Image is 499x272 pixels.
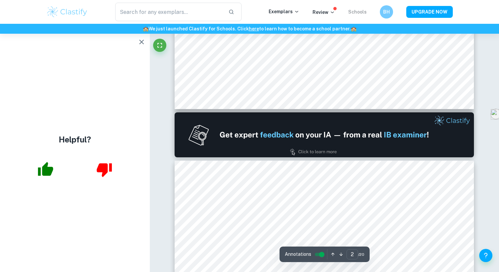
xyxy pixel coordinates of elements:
p: Exemplars [269,8,299,15]
a: Schools [348,9,367,15]
h6: We just launched Clastify for Schools. Click to learn how to become a school partner. [1,25,498,32]
h6: BH [383,8,390,16]
span: Annotations [285,251,311,258]
img: Ad [175,112,474,157]
button: Help and Feedback [479,249,492,262]
h4: Helpful? [59,134,91,145]
a: here [249,26,259,31]
span: / 20 [358,252,364,257]
p: Review [313,9,335,16]
input: Search for any exemplars... [115,3,223,21]
button: Fullscreen [153,39,166,52]
img: Clastify logo [46,5,88,19]
button: UPGRADE NOW [406,6,453,18]
span: 🏫 [143,26,149,31]
span: 🏫 [351,26,356,31]
button: BH [380,5,393,19]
